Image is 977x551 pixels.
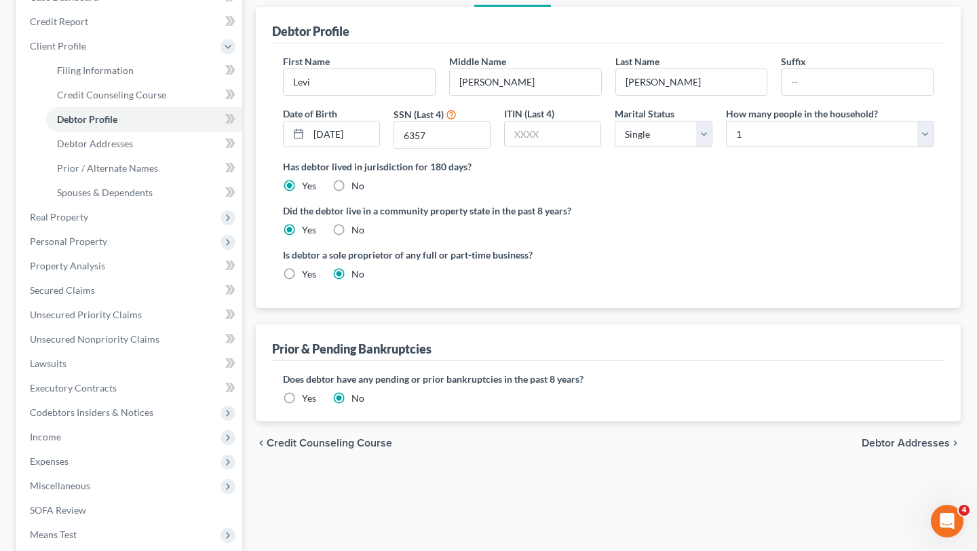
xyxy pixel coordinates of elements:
input: MM/DD/YYYY [309,121,379,147]
span: Credit Counseling Course [57,89,166,100]
div: Debtor Profile [272,23,349,39]
input: M.I [450,69,601,95]
label: Marital Status [615,107,674,121]
label: First Name [283,54,330,69]
label: Did the debtor live in a community property state in the past 8 years? [283,204,934,218]
div: Prior & Pending Bankruptcies [272,341,432,357]
span: Prior / Alternate Names [57,162,158,174]
span: Income [30,431,61,442]
label: Has debtor lived in jurisdiction for 180 days? [283,159,934,174]
input: -- [616,69,767,95]
span: Property Analysis [30,260,105,271]
iframe: Intercom live chat [931,505,963,537]
span: Expenses [30,455,69,467]
label: No [351,179,364,193]
span: Miscellaneous [30,480,90,491]
a: Executory Contracts [19,376,242,400]
button: Debtor Addresses chevron_right [862,438,961,449]
a: Credit Report [19,9,242,34]
span: Debtor Addresses [57,138,133,149]
span: Debtor Profile [57,113,117,125]
span: Credit Report [30,16,88,27]
span: Real Property [30,211,88,223]
a: Debtor Addresses [46,132,242,156]
label: Middle Name [449,54,506,69]
input: -- [284,69,435,95]
span: Unsecured Nonpriority Claims [30,333,159,345]
label: SSN (Last 4) [394,107,444,121]
a: Lawsuits [19,351,242,376]
label: Date of Birth [283,107,337,121]
a: Prior / Alternate Names [46,156,242,180]
a: Spouses & Dependents [46,180,242,205]
label: How many people in the household? [726,107,878,121]
span: Filing Information [57,64,134,76]
a: Debtor Profile [46,107,242,132]
label: Is debtor a sole proprietor of any full or part-time business? [283,248,602,262]
span: Unsecured Priority Claims [30,309,142,320]
label: Does debtor have any pending or prior bankruptcies in the past 8 years? [283,372,934,386]
a: Property Analysis [19,254,242,278]
i: chevron_left [256,438,267,449]
span: Secured Claims [30,284,95,296]
label: No [351,267,364,281]
a: SOFA Review [19,498,242,522]
label: Yes [302,223,316,237]
label: Suffix [781,54,806,69]
label: Yes [302,179,316,193]
span: Personal Property [30,235,107,247]
span: Codebtors Insiders & Notices [30,406,153,418]
a: Unsecured Nonpriority Claims [19,327,242,351]
span: Debtor Addresses [862,438,950,449]
label: Last Name [615,54,659,69]
span: Lawsuits [30,358,66,369]
span: Executory Contracts [30,382,117,394]
label: Yes [302,392,316,405]
input: XXXX [394,122,490,148]
input: -- [782,69,933,95]
span: 4 [959,505,970,516]
span: Credit Counseling Course [267,438,392,449]
label: ITIN (Last 4) [504,107,554,121]
span: Spouses & Dependents [57,187,153,198]
span: SOFA Review [30,504,86,516]
button: chevron_left Credit Counseling Course [256,438,392,449]
a: Credit Counseling Course [46,83,242,107]
input: XXXX [505,121,600,147]
a: Filing Information [46,58,242,83]
i: chevron_right [950,438,961,449]
label: No [351,392,364,405]
a: Secured Claims [19,278,242,303]
label: No [351,223,364,237]
span: Means Test [30,529,77,540]
span: Client Profile [30,40,86,52]
a: Unsecured Priority Claims [19,303,242,327]
label: Yes [302,267,316,281]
